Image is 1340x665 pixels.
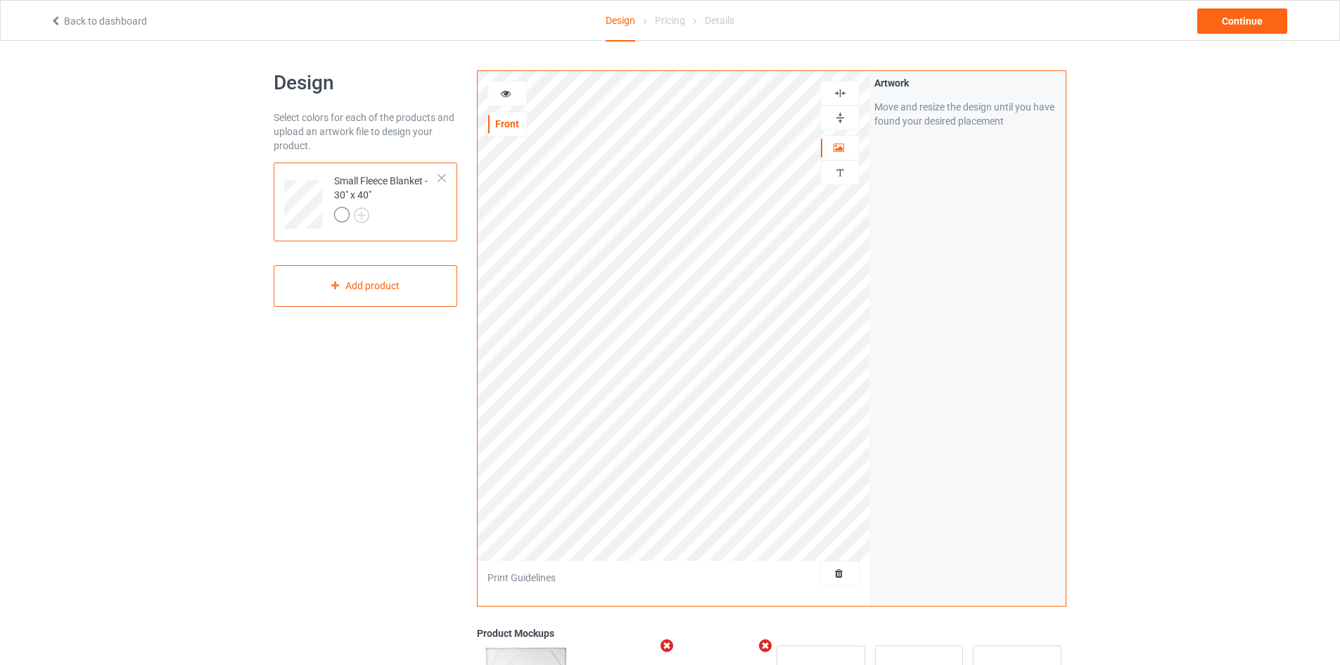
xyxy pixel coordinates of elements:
div: Front [488,117,526,131]
div: Small Fleece Blanket - 30" x 40" [274,163,457,241]
div: Move and resize the design until you have found your desired placement [874,100,1061,128]
div: Print Guidelines [487,571,556,585]
img: svg%3E%0A [834,87,847,100]
div: Details [705,1,734,40]
i: Remove mockup [658,638,676,653]
div: Select colors for each of the products and upload an artwork file to design your product. [274,110,457,153]
div: Add product [274,265,457,307]
img: svg%3E%0A [834,111,847,125]
div: Product Mockups [477,626,1066,640]
img: svg+xml;base64,PD94bWwgdmVyc2lvbj0iMS4wIiBlbmNvZGluZz0iVVRGLTgiPz4KPHN2ZyB3aWR0aD0iMjJweCIgaGVpZ2... [354,208,369,223]
div: Artwork [874,76,1061,90]
h1: Design [274,70,457,96]
div: Small Fleece Blanket - 30" x 40" [334,174,439,222]
a: Back to dashboard [50,15,147,27]
div: Pricing [655,1,685,40]
img: svg%3E%0A [834,166,847,179]
div: Continue [1197,8,1287,34]
i: Remove mockup [757,638,774,653]
div: Design [606,1,635,42]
